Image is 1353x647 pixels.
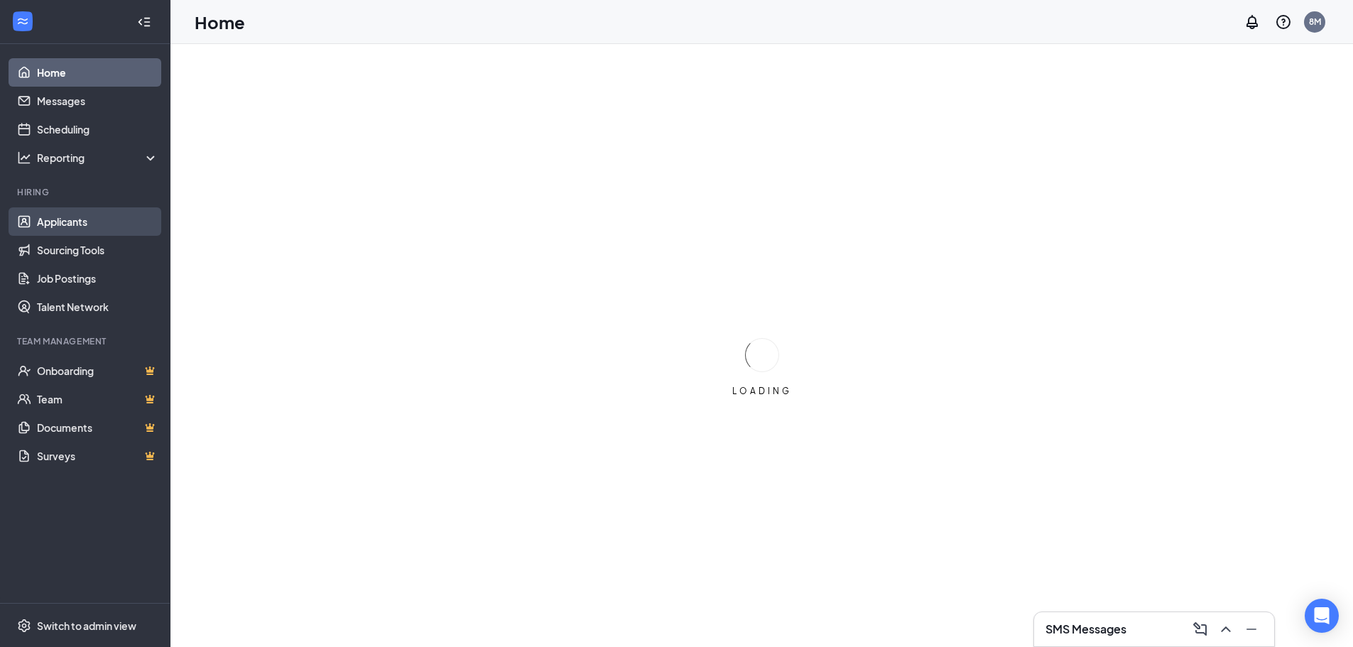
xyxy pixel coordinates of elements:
a: Talent Network [37,293,158,321]
svg: Settings [17,619,31,633]
a: TeamCrown [37,385,158,413]
h1: Home [195,10,245,34]
svg: ChevronUp [1217,621,1234,638]
svg: Minimize [1243,621,1260,638]
svg: Analysis [17,151,31,165]
a: DocumentsCrown [37,413,158,442]
svg: QuestionInfo [1275,13,1292,31]
h3: SMS Messages [1045,621,1126,637]
a: OnboardingCrown [37,357,158,385]
a: Applicants [37,207,158,236]
div: Hiring [17,186,156,198]
div: Team Management [17,335,156,347]
div: Open Intercom Messenger [1305,599,1339,633]
div: 8M [1309,16,1321,28]
a: Job Postings [37,264,158,293]
a: Sourcing Tools [37,236,158,264]
a: Scheduling [37,115,158,143]
button: ChevronUp [1215,618,1237,641]
div: Reporting [37,151,159,165]
a: Home [37,58,158,87]
svg: ComposeMessage [1192,621,1209,638]
svg: Notifications [1244,13,1261,31]
div: Switch to admin view [37,619,136,633]
svg: WorkstreamLogo [16,14,30,28]
button: ComposeMessage [1189,618,1212,641]
button: Minimize [1240,618,1263,641]
div: LOADING [727,385,798,397]
svg: Collapse [137,15,151,29]
a: Messages [37,87,158,115]
a: SurveysCrown [37,442,158,470]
